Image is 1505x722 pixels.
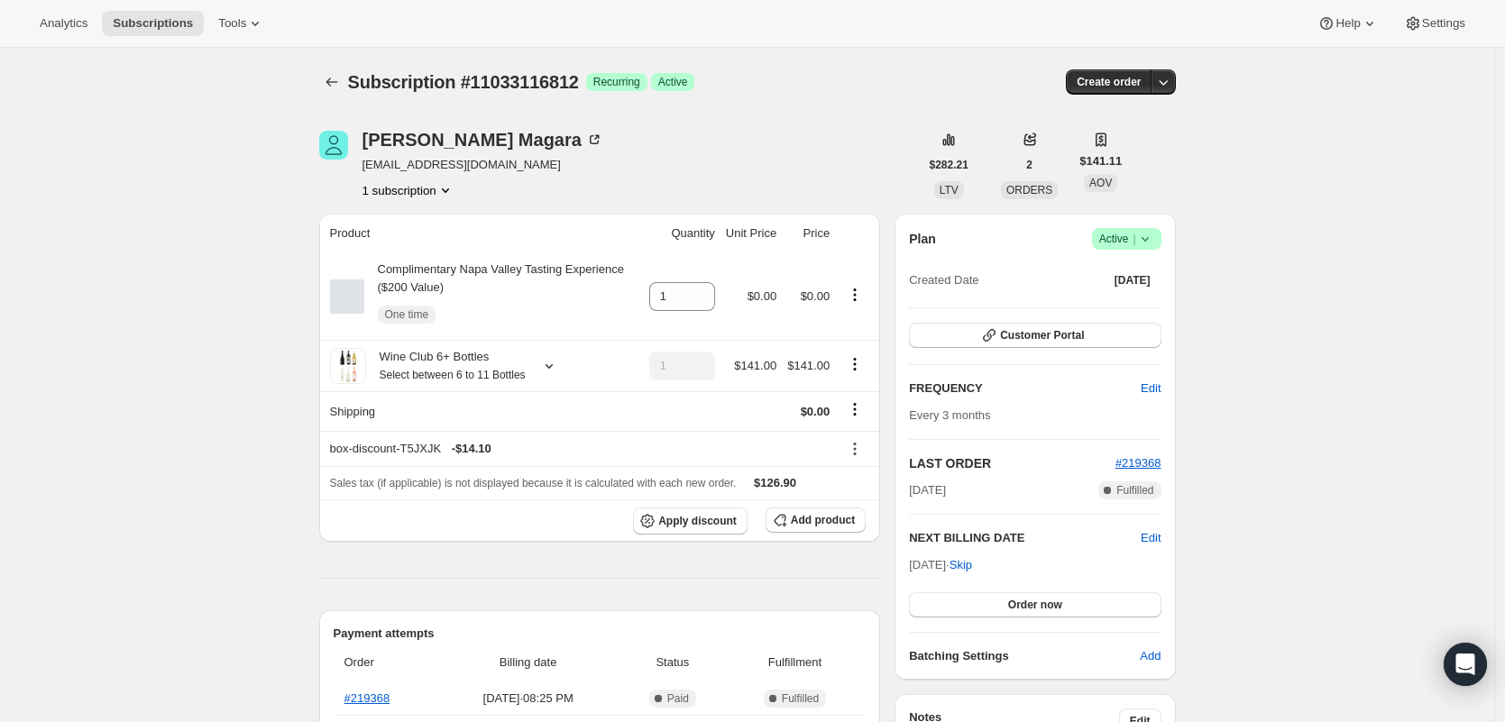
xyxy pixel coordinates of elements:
th: Quantity [644,214,720,253]
button: Product actions [840,285,869,305]
button: #219368 [1115,454,1161,472]
span: Skip [950,556,972,574]
span: $0.00 [801,289,831,303]
th: Product [319,214,644,253]
th: Price [782,214,835,253]
span: Sales tax (if applicable) is not displayed because it is calculated with each new order. [330,477,737,489]
button: Skip [939,551,983,580]
a: #219368 [1115,456,1161,470]
div: Complimentary Napa Valley Tasting Experience ($200 Value) [364,260,638,333]
span: Active [658,75,688,89]
button: Customer Portal [909,323,1161,348]
button: $282.21 [919,152,979,178]
div: Wine Club 6+ Bottles [366,348,526,384]
span: Customer Portal [1000,328,1084,343]
button: Settings [1393,11,1476,36]
span: Every 3 months [909,408,990,422]
a: #219368 [344,691,390,705]
h2: Payment attempts [334,625,867,643]
span: - $14.10 [452,440,491,458]
button: Product actions [362,181,454,199]
span: Billing date [445,653,610,672]
span: Order now [1008,598,1062,612]
th: Shipping [319,391,644,431]
span: [DATE] · [909,558,972,571]
h2: NEXT BILLING DATE [909,529,1141,547]
button: 2 [1015,152,1043,178]
span: [DATE] [1115,273,1151,288]
span: Status [621,653,724,672]
span: $141.11 [1079,152,1122,170]
button: Add product [766,507,866,533]
span: ORDERS [1006,184,1052,196]
span: [EMAIL_ADDRESS][DOMAIN_NAME] [362,156,603,174]
span: Tools [218,16,246,31]
span: Help [1335,16,1360,31]
span: Subscriptions [113,16,193,31]
span: [DATE] · 08:25 PM [445,690,610,708]
button: Subscriptions [319,69,344,95]
small: Select between 6 to 11 Bottles [380,369,526,381]
span: [DATE] [909,481,946,499]
span: Add [1140,647,1161,665]
span: Fulfilled [782,691,819,706]
div: [PERSON_NAME] Magara [362,131,603,149]
span: Created Date [909,271,978,289]
span: $0.00 [748,289,777,303]
button: Help [1307,11,1389,36]
button: Edit [1130,374,1171,403]
span: Settings [1422,16,1465,31]
span: $141.00 [734,359,776,372]
button: Tools [207,11,275,36]
button: Add [1129,642,1171,671]
button: [DATE] [1104,268,1161,293]
span: | [1133,232,1135,246]
button: Shipping actions [840,399,869,419]
button: Edit [1141,529,1161,547]
span: Add product [791,513,855,527]
span: Subscription #11033116812 [348,72,579,92]
span: Active [1099,230,1154,248]
div: box-discount-T5JXJK [330,440,831,458]
th: Unit Price [720,214,782,253]
span: Analytics [40,16,87,31]
button: Subscriptions [102,11,204,36]
span: $126.90 [754,476,796,489]
span: One time [385,307,429,322]
button: Analytics [29,11,98,36]
span: Apply discount [658,514,737,528]
span: LTV [940,184,959,196]
span: AOV [1089,177,1112,189]
span: 2 [1026,158,1032,172]
span: Paid [667,691,689,706]
span: Michele Magara [319,131,348,160]
h2: FREQUENCY [909,379,1141,398]
span: $141.00 [787,359,830,372]
h6: Batching Settings [909,647,1140,665]
span: Fulfillment [735,653,855,672]
button: Apply discount [633,507,748,535]
button: Product actions [840,354,869,374]
span: $282.21 [930,158,968,172]
span: Recurring [593,75,640,89]
h2: Plan [909,230,936,248]
button: Order now [909,592,1161,617]
span: Fulfilled [1116,483,1153,498]
span: Edit [1141,379,1161,398]
h2: LAST ORDER [909,454,1115,472]
span: Create order [1077,75,1141,89]
th: Order [334,643,441,682]
span: $0.00 [801,405,831,418]
div: Open Intercom Messenger [1444,643,1487,686]
button: Create order [1066,69,1152,95]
